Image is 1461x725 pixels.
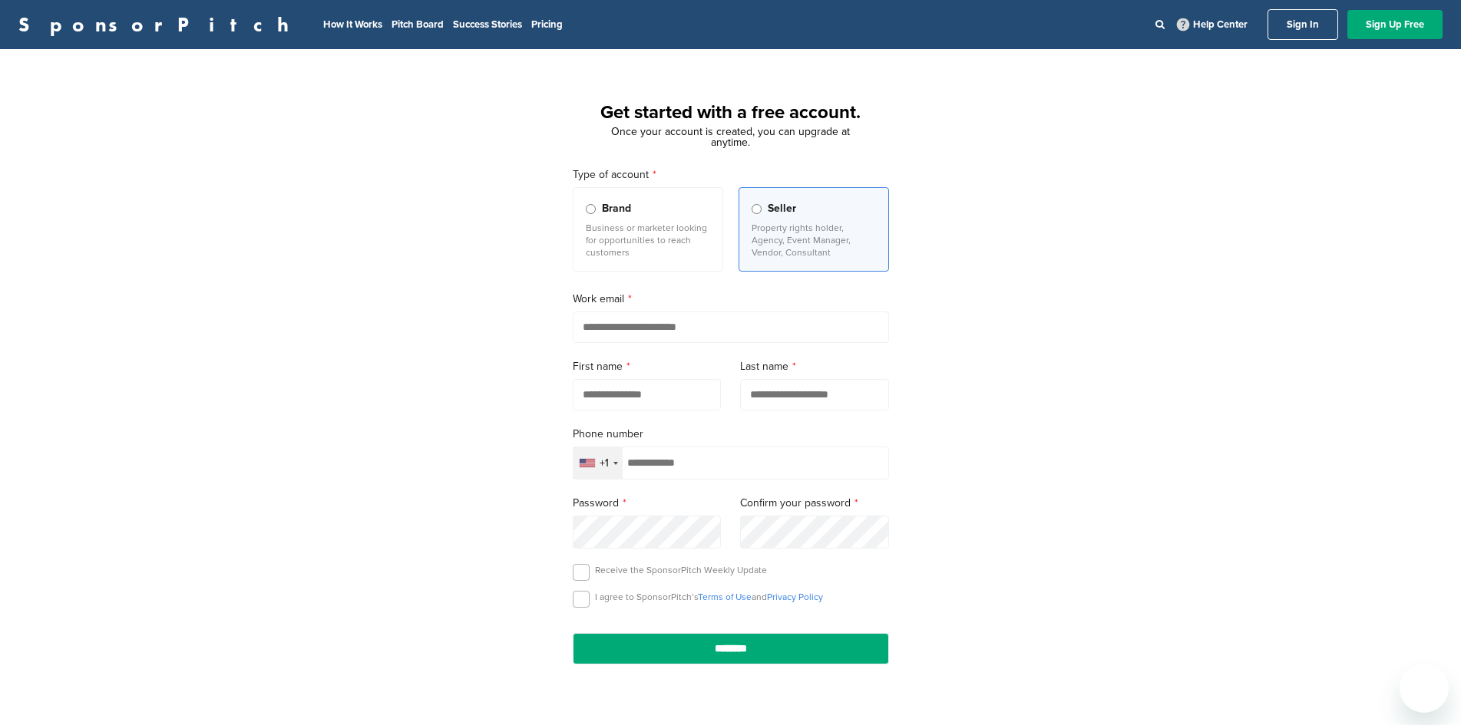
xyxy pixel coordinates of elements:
[586,204,596,214] input: Brand Business or marketer looking for opportunities to reach customers
[392,18,444,31] a: Pitch Board
[1174,15,1251,34] a: Help Center
[602,200,631,217] span: Brand
[573,447,623,479] div: Selected country
[573,495,722,512] label: Password
[18,15,299,35] a: SponsorPitch
[767,592,823,602] a: Privacy Policy
[323,18,382,31] a: How It Works
[595,591,823,603] p: I agree to SponsorPitch’s and
[573,291,889,308] label: Work email
[600,458,609,469] div: +1
[1268,9,1338,40] a: Sign In
[573,166,889,183] label: Type of account
[752,222,876,259] p: Property rights holder, Agency, Event Manager, Vendor, Consultant
[698,592,752,602] a: Terms of Use
[531,18,563,31] a: Pricing
[595,564,767,576] p: Receive the SponsorPitch Weekly Update
[740,495,889,512] label: Confirm your password
[573,426,889,443] label: Phone number
[611,125,850,149] span: Once your account is created, you can upgrade at anytime.
[453,18,522,31] a: Success Stories
[554,99,907,127] h1: Get started with a free account.
[768,200,796,217] span: Seller
[752,204,762,214] input: Seller Property rights holder, Agency, Event Manager, Vendor, Consultant
[740,358,889,375] label: Last name
[1347,10,1443,39] a: Sign Up Free
[1400,664,1449,713] iframe: Button to launch messaging window
[586,222,710,259] p: Business or marketer looking for opportunities to reach customers
[573,358,722,375] label: First name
